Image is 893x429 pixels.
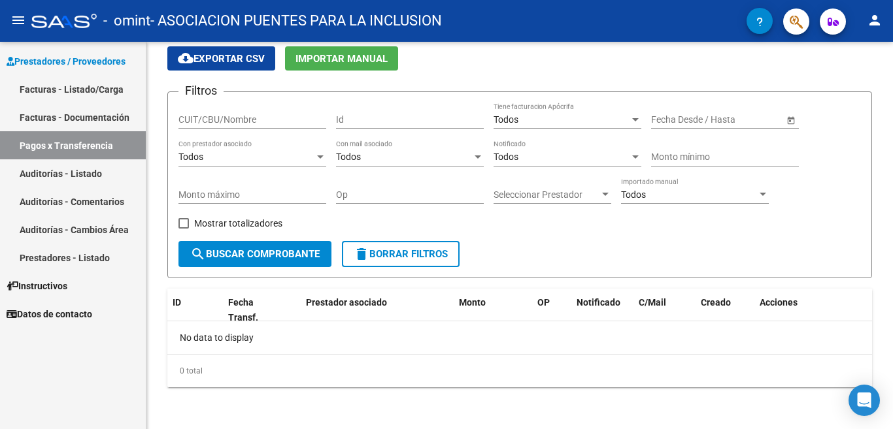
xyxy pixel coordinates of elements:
button: Borrar Filtros [342,241,460,267]
datatable-header-cell: Acciones [754,289,872,332]
span: Prestadores / Proveedores [7,54,126,69]
mat-icon: person [867,12,883,28]
div: Open Intercom Messenger [849,385,880,416]
div: 0 total [167,355,872,387]
datatable-header-cell: OP [532,289,571,332]
datatable-header-cell: ID [167,289,223,332]
span: Instructivos [7,279,67,293]
span: OP [537,297,550,308]
span: Todos [336,151,361,162]
datatable-header-cell: Notificado [571,289,633,332]
span: C/Mail [639,297,666,308]
span: Exportar CSV [178,53,265,65]
button: Buscar Comprobante [178,241,331,267]
button: Exportar CSV [167,46,275,71]
span: Monto [459,297,486,308]
span: Todos [494,114,518,125]
span: Importar Manual [295,53,388,65]
span: Borrar Filtros [354,248,448,260]
span: Fecha Transf. [228,297,258,323]
span: Todos [178,151,203,162]
span: Notificado [577,297,620,308]
input: End date [703,114,767,125]
span: Creado [701,297,731,308]
datatable-header-cell: Fecha Transf. [223,289,282,332]
mat-icon: delete [354,246,369,262]
span: Todos [621,189,646,200]
datatable-header-cell: Creado [696,289,754,332]
span: Datos de contacto [7,307,92,321]
button: Open calendar [784,113,798,127]
span: Prestador asociado [306,297,387,308]
mat-icon: search [190,246,206,262]
span: Todos [494,151,518,162]
span: - ASOCIACION PUENTES PARA LA INCLUSION [150,7,442,35]
button: Importar Manual [285,46,398,71]
span: Mostrar totalizadores [194,215,282,231]
mat-icon: cloud_download [178,50,194,66]
datatable-header-cell: Monto [454,289,532,332]
span: Seleccionar Prestador [494,189,599,200]
div: No data to display [167,321,872,354]
span: Acciones [760,297,798,308]
datatable-header-cell: Prestador asociado [301,289,454,332]
span: - omint [103,7,150,35]
datatable-header-cell: C/Mail [633,289,696,332]
span: Buscar Comprobante [190,248,320,260]
mat-icon: menu [10,12,26,28]
input: Start date [651,114,692,125]
span: ID [173,297,181,308]
h3: Filtros [178,82,224,100]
